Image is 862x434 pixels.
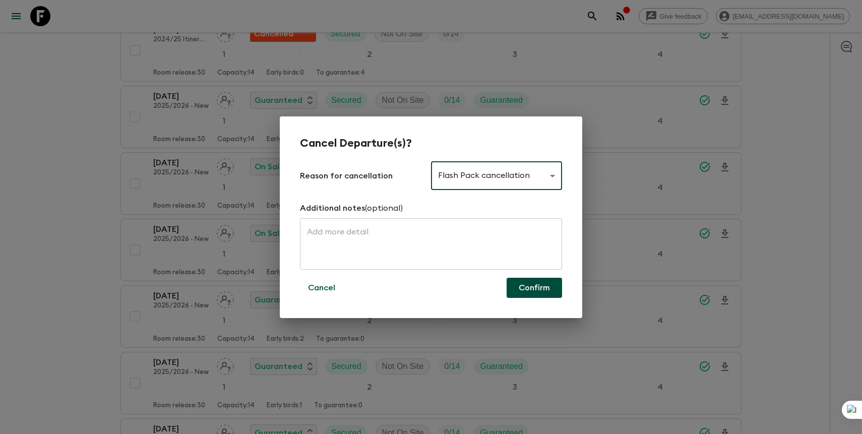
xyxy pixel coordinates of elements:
[431,162,562,190] div: Flash Pack cancellation
[365,202,403,214] p: (optional)
[507,278,562,298] button: Confirm
[300,202,365,214] p: Additional notes
[300,137,562,150] h2: Cancel Departure(s)?
[300,170,431,182] p: Reason for cancellation
[300,278,343,298] button: Cancel
[308,282,335,294] p: Cancel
